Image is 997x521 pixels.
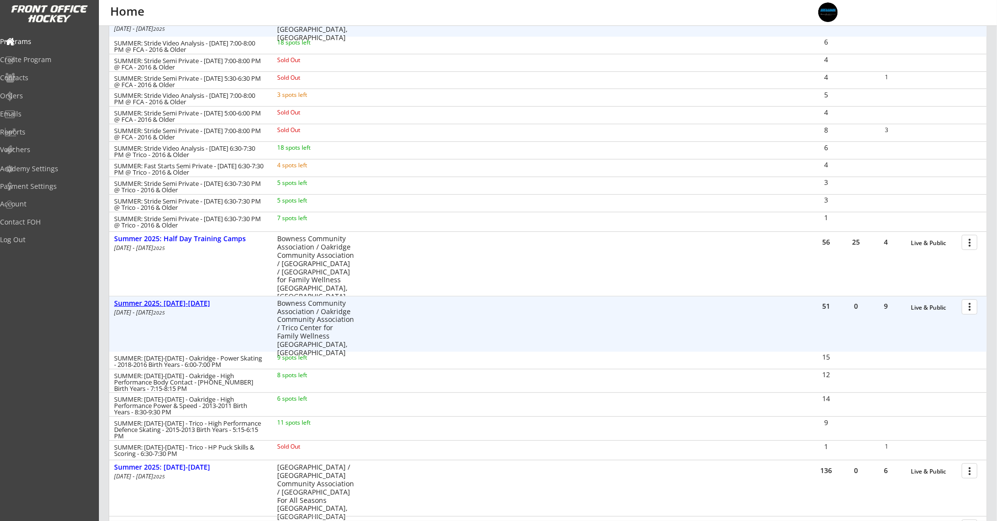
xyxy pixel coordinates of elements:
[962,463,977,478] button: more_vert
[114,75,264,88] div: SUMMER: Stride Semi Private - [DATE] 5:30-6:30 PM @ FCA - 2016 & Older
[114,396,264,415] div: SUMMER: [DATE]-[DATE] - Oakridge - High Performance Power & Speed - 2013-2011 Birth Years - 8:30-...
[962,235,977,250] button: more_vert
[812,91,841,98] div: 5
[911,304,957,311] div: Live & Public
[911,240,957,247] div: Live & Public
[114,299,267,308] div: Summer 2025: [DATE]-[DATE]
[114,58,264,70] div: SUMMER: Stride Semi Private - [DATE] 7:00-8:00 PM @ FCA - 2016 & Older
[114,110,264,123] div: SUMMER: Stride Semi Private - [DATE] 5:00-6:00 PM @ FCA - 2016 & Older
[812,127,841,134] div: 8
[277,355,340,361] div: 9 spots left
[114,355,264,368] div: SUMMER: [DATE]-[DATE] - Oakridge - Power Skating - 2018-2016 Birth Years - 6:00-7:00 PM
[114,235,267,243] div: Summer 2025: Half Day Training Camps
[114,92,264,105] div: SUMMER: Stride Video Analysis - [DATE] 7:00-8:00 PM @ FCA - 2016 & Older
[153,473,165,480] em: 2025
[812,109,841,116] div: 4
[114,310,264,316] div: [DATE] - [DATE]
[277,92,340,98] div: 3 spots left
[277,463,354,521] div: [GEOGRAPHIC_DATA] / [GEOGRAPHIC_DATA] Community Association / [GEOGRAPHIC_DATA] For All Seasons [...
[812,179,841,186] div: 3
[812,354,841,361] div: 15
[812,214,841,221] div: 1
[277,198,340,204] div: 5 spots left
[153,25,165,32] em: 2025
[114,181,264,193] div: SUMMER: Stride Semi Private - [DATE] 6:30-7:30 PM @ Trico - 2016 & Older
[962,299,977,315] button: more_vert
[277,162,340,168] div: 4 spots left
[812,419,841,426] div: 9
[153,245,165,251] em: 2025
[277,299,354,357] div: Bowness Community Association / Oakridge Community Association / Trico Center for Family Wellness...
[114,216,264,228] div: SUMMER: Stride Semi Private - [DATE] 6:30-7:30 PM @ Trico - 2016 & Older
[114,420,264,439] div: SUMMER: [DATE]-[DATE] - Trico - High Performance Defence Skating - 2015-2013 Birth Years - 5:15-6...
[114,128,264,140] div: SUMMER: Stride Semi Private - [DATE] 7:00-8:00 PM @ FCA - 2016 & Older
[114,444,264,457] div: SUMMER: [DATE]-[DATE] - Trico - HP Puck Skills & Scoring - 6:30-7:30 PM
[114,40,264,53] div: SUMMER: Stride Video Analysis - [DATE] 7:00-8:00 PM @ FCA - 2016 & Older
[811,239,841,246] div: 56
[277,75,340,81] div: Sold Out
[114,463,267,472] div: Summer 2025: [DATE]-[DATE]
[114,373,264,392] div: SUMMER: [DATE]-[DATE] - Oakridge - High Performance Body Contact - [PHONE_NUMBER] Birth Years - 7...
[114,198,264,211] div: SUMMER: Stride Semi Private - [DATE] 6:30-7:30 PM @ Trico - 2016 & Older
[871,467,901,474] div: 6
[277,180,340,186] div: 5 spots left
[277,145,340,151] div: 18 spots left
[153,309,165,316] em: 2025
[872,127,901,133] div: 3
[812,74,841,81] div: 4
[872,74,901,80] div: 1
[277,57,340,63] div: Sold Out
[812,443,841,450] div: 1
[277,372,340,378] div: 8 spots left
[277,127,340,133] div: Sold Out
[911,468,957,475] div: Live & Public
[871,303,901,310] div: 9
[114,145,264,158] div: SUMMER: Stride Video Analysis - [DATE] 6:30-7:30 PM @ Trico - 2016 & Older
[812,144,841,151] div: 6
[277,444,340,450] div: Sold Out
[277,110,340,115] div: Sold Out
[114,26,264,32] div: [DATE] - [DATE]
[812,39,841,45] div: 6
[812,161,841,168] div: 4
[812,395,841,402] div: 14
[871,239,901,246] div: 4
[114,163,264,176] div: SUMMER: Fast Starts Semi Private - [DATE] 6:30-7:30 PM @ Trico - 2016 & Older
[277,235,354,300] div: Bowness Community Association / Oakridge Community Association / [GEOGRAPHIC_DATA] / [GEOGRAPHIC_...
[277,420,340,426] div: 11 spots left
[277,40,340,45] div: 18 spots left
[114,245,264,251] div: [DATE] - [DATE]
[812,197,841,204] div: 3
[114,474,264,479] div: [DATE] - [DATE]
[841,303,871,310] div: 0
[812,56,841,63] div: 4
[277,396,340,402] div: 6 spots left
[872,444,901,450] div: 1
[811,303,841,310] div: 51
[812,371,841,378] div: 12
[277,215,340,221] div: 7 spots left
[811,467,841,474] div: 136
[841,467,871,474] div: 0
[841,239,871,246] div: 25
